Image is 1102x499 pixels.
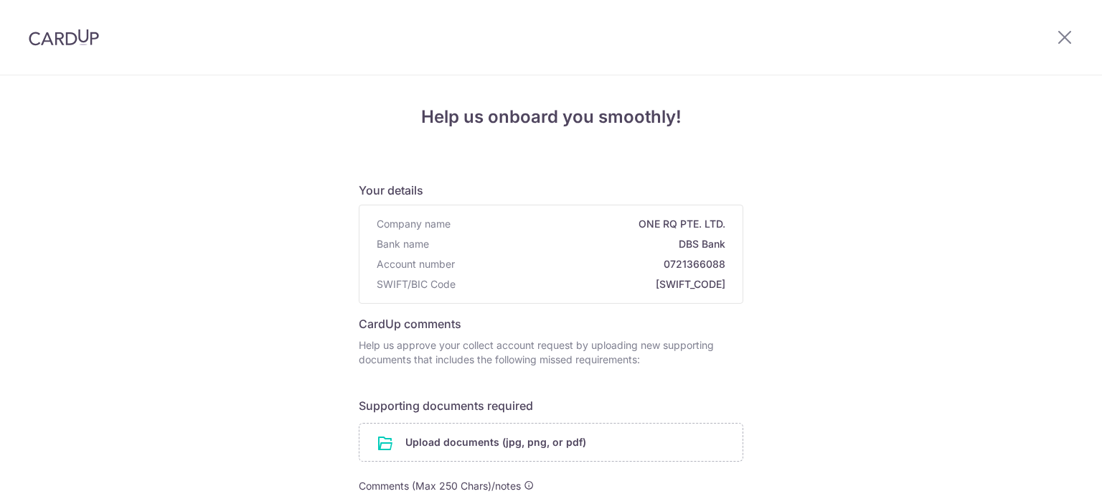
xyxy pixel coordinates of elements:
[359,104,743,130] h4: Help us onboard you smoothly!
[377,237,429,251] span: Bank name
[359,182,743,199] h6: Your details
[377,277,456,292] span: SWIFT/BIC Code
[359,480,521,492] span: Comments (Max 250 Chars)/notes
[1010,456,1088,492] iframe: Opens a widget where you can find more information
[456,217,725,231] span: ONE RQ PTE. LTD.
[435,237,725,251] span: DBS Bank
[461,257,725,271] span: 0721366088
[377,257,455,271] span: Account number
[29,29,99,46] img: CardUp
[359,423,743,462] div: Upload documents (jpg, png, or pdf)
[377,217,451,231] span: Company name
[359,397,743,414] h6: Supporting documents required
[461,277,725,292] span: [SWIFT_CODE]
[359,315,743,332] h6: CardUp comments
[359,338,743,367] p: Help us approve your collect account request by uploading new supporting documents that includes ...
